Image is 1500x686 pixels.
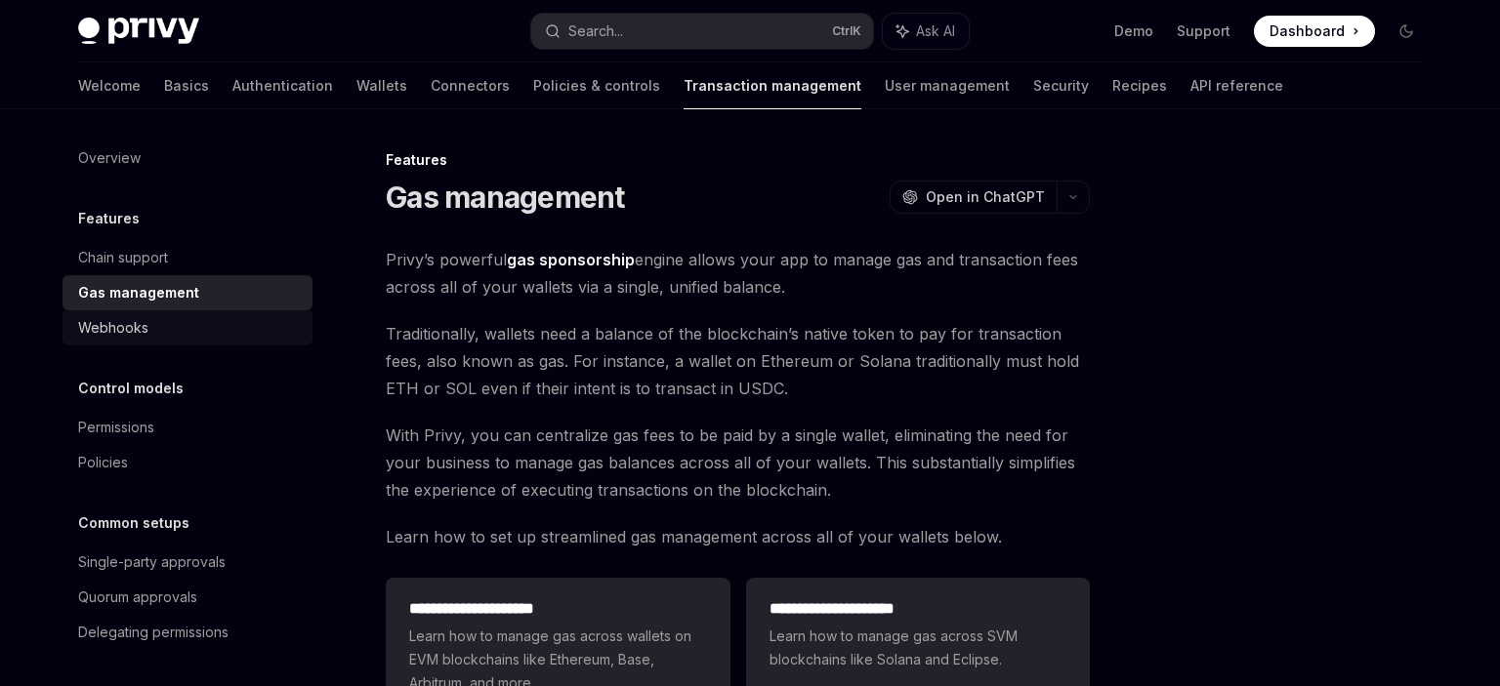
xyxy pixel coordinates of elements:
[1254,16,1375,47] a: Dashboard
[78,550,226,574] div: Single-party approvals
[890,181,1057,214] button: Open in ChatGPT
[533,62,660,109] a: Policies & controls
[78,246,168,269] div: Chain support
[1033,62,1089,109] a: Security
[62,275,312,310] a: Gas management
[386,150,1090,170] div: Features
[78,281,199,304] div: Gas management
[78,416,154,439] div: Permissions
[885,62,1010,109] a: User management
[684,62,861,109] a: Transaction management
[78,146,141,170] div: Overview
[386,422,1090,504] span: With Privy, you can centralize gas fees to be paid by a single wallet, eliminating the need for y...
[62,445,312,480] a: Policies
[883,14,969,49] button: Ask AI
[356,62,407,109] a: Wallets
[386,320,1090,402] span: Traditionally, wallets need a balance of the blockchain’s native token to pay for transaction fee...
[78,377,184,400] h5: Control models
[1391,16,1422,47] button: Toggle dark mode
[926,187,1045,207] span: Open in ChatGPT
[78,207,140,230] h5: Features
[78,621,229,644] div: Delegating permissions
[1177,21,1230,41] a: Support
[832,23,861,39] span: Ctrl K
[507,250,635,269] strong: gas sponsorship
[770,625,1066,671] span: Learn how to manage gas across SVM blockchains like Solana and Eclipse.
[78,18,199,45] img: dark logo
[78,511,189,535] h5: Common setups
[164,62,209,109] a: Basics
[62,410,312,445] a: Permissions
[1114,21,1153,41] a: Demo
[431,62,510,109] a: Connectors
[62,545,312,580] a: Single-party approvals
[1270,21,1345,41] span: Dashboard
[531,14,873,49] button: Search...CtrlK
[78,451,128,474] div: Policies
[78,585,197,609] div: Quorum approvals
[386,523,1090,550] span: Learn how to set up streamlined gas management across all of your wallets below.
[386,180,625,215] h1: Gas management
[1112,62,1167,109] a: Recipes
[568,20,623,43] div: Search...
[78,62,141,109] a: Welcome
[62,580,312,615] a: Quorum approvals
[78,316,148,340] div: Webhooks
[1190,62,1283,109] a: API reference
[62,615,312,650] a: Delegating permissions
[62,141,312,176] a: Overview
[232,62,333,109] a: Authentication
[62,240,312,275] a: Chain support
[386,246,1090,301] span: Privy’s powerful engine allows your app to manage gas and transaction fees across all of your wal...
[62,310,312,345] a: Webhooks
[916,21,955,41] span: Ask AI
